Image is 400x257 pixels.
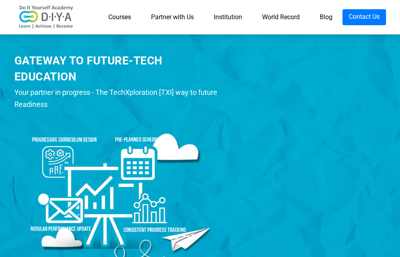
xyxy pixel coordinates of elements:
[252,9,310,25] a: World Record
[141,9,204,25] a: Partner with Us
[310,9,342,25] a: Blog
[98,9,141,25] a: Courses
[14,86,226,110] div: Your partner in progress - The TechXploration [TXI] way to future Readiness
[14,5,78,29] img: logo-v2.png
[14,114,198,253] img: ins-prod1.png
[204,9,252,25] a: Institution
[342,9,386,25] a: Contact Us
[14,53,226,84] div: GATEWAY TO FUTURE-TECH EDUCATION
